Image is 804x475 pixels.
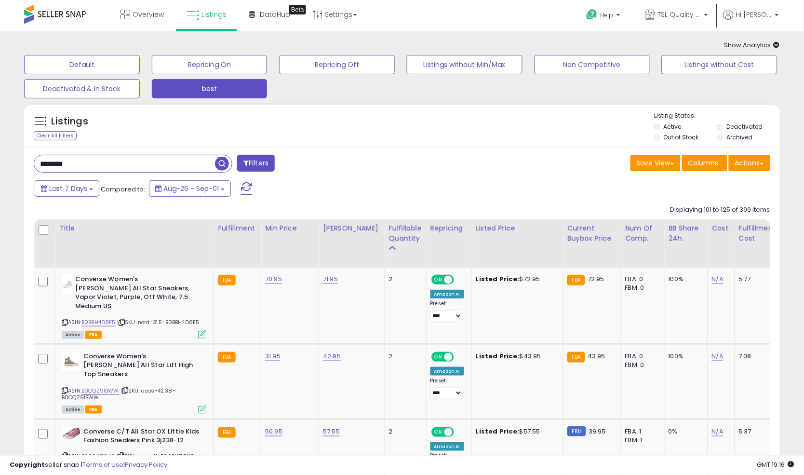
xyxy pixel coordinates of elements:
[625,361,657,369] div: FBM: 0
[432,276,444,284] span: ON
[389,427,418,436] div: 2
[476,223,559,233] div: Listed Price
[24,55,140,74] button: Default
[586,9,598,21] i: Get Help
[34,131,77,140] div: Clear All Filters
[670,205,770,215] div: Displaying 101 to 125 of 399 items
[625,427,657,436] div: FBA: 1
[81,318,116,326] a: B0BBH4D8F5
[265,352,281,361] a: 31.95
[24,79,140,98] button: Deactivated & In Stock
[430,300,464,322] div: Preset:
[35,180,99,197] button: Last 7 Days
[218,275,236,285] small: FBA
[432,428,444,436] span: ON
[476,352,520,361] b: Listed Price:
[82,461,123,470] a: Terms of Use
[430,378,464,399] div: Preset:
[669,275,700,284] div: 100%
[535,55,650,74] button: Non Competitive
[218,427,236,438] small: FBA
[712,427,724,436] a: N/A
[389,275,418,284] div: 2
[101,185,145,194] span: Compared to:
[83,352,201,381] b: Converse Women's [PERSON_NAME] All Star Lift High Top Sneakers
[62,427,81,440] img: 417aO9GkGkL._SL40_.jpg
[85,406,102,414] span: FBA
[567,275,585,285] small: FBA
[59,223,210,233] div: Title
[589,427,606,436] span: 39.95
[588,352,605,361] span: 43.95
[62,275,73,294] img: 21r9HrliF7L._SL40_.jpg
[654,111,779,121] p: Listing States:
[389,352,418,361] div: 2
[712,274,724,284] a: N/A
[726,133,752,141] label: Archived
[724,10,779,31] a: Hi [PERSON_NAME]
[432,353,444,361] span: ON
[669,427,700,436] div: 0%
[430,367,464,376] div: Amazon AI
[430,223,468,233] div: Repricing
[62,352,81,371] img: 312FedzJz+L._SL40_.jpg
[669,352,700,361] div: 100%
[323,274,338,284] a: 71.95
[323,427,340,436] a: 57.55
[62,275,206,338] div: ASIN:
[218,223,257,233] div: Fulfillment
[49,184,87,193] span: Last 7 Days
[62,352,206,413] div: ASIN:
[664,122,682,131] label: Active
[688,158,719,168] span: Columns
[625,223,660,244] div: Num of Comp.
[726,122,763,131] label: Deactivated
[62,406,84,414] span: All listings currently available for purchase on Amazon
[279,55,395,74] button: Repricing Off
[237,155,275,172] button: Filters
[739,352,773,361] div: 7.08
[430,290,464,299] div: Amazon AI
[724,41,780,50] span: Show Analytics
[476,275,556,284] div: $72.95
[739,275,773,284] div: 5.77
[567,426,586,436] small: FBM
[265,274,282,284] a: 70.95
[62,387,175,401] span: | SKU: asos-42.38-B0CQZ91BWW
[739,223,776,244] div: Fulfillment Cost
[476,427,556,436] div: $57.55
[218,352,236,363] small: FBA
[260,10,290,19] span: DataHub
[133,10,164,19] span: Overview
[117,318,200,326] span: | SKU: nord-31.5-B0BBH4D8F5
[476,274,520,284] b: Listed Price:
[62,331,84,339] span: All listings currently available for purchase on Amazon
[712,223,731,233] div: Cost
[389,223,422,244] div: Fulfillable Quantity
[476,427,520,436] b: Listed Price:
[452,353,468,361] span: OFF
[588,274,604,284] span: 72.95
[567,352,585,363] small: FBA
[579,1,630,31] a: Help
[625,436,657,445] div: FBM: 1
[664,133,699,141] label: Out of Stock
[430,442,464,451] div: Amazon AI
[125,461,167,470] a: Privacy Policy
[452,276,468,284] span: OFF
[10,461,167,470] div: seller snap | |
[625,284,657,292] div: FBM: 0
[323,223,380,233] div: [PERSON_NAME]
[729,155,770,171] button: Actions
[601,11,614,19] span: Help
[669,223,704,244] div: BB Share 24h.
[407,55,523,74] button: Listings without Min/Max
[81,387,119,395] a: B0CQZ91BWW
[85,331,102,339] span: FBA
[739,427,773,436] div: 5.37
[630,155,681,171] button: Save View
[323,352,341,361] a: 42.95
[476,352,556,361] div: $43.95
[10,461,45,470] strong: Copyright
[201,10,227,19] span: Listings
